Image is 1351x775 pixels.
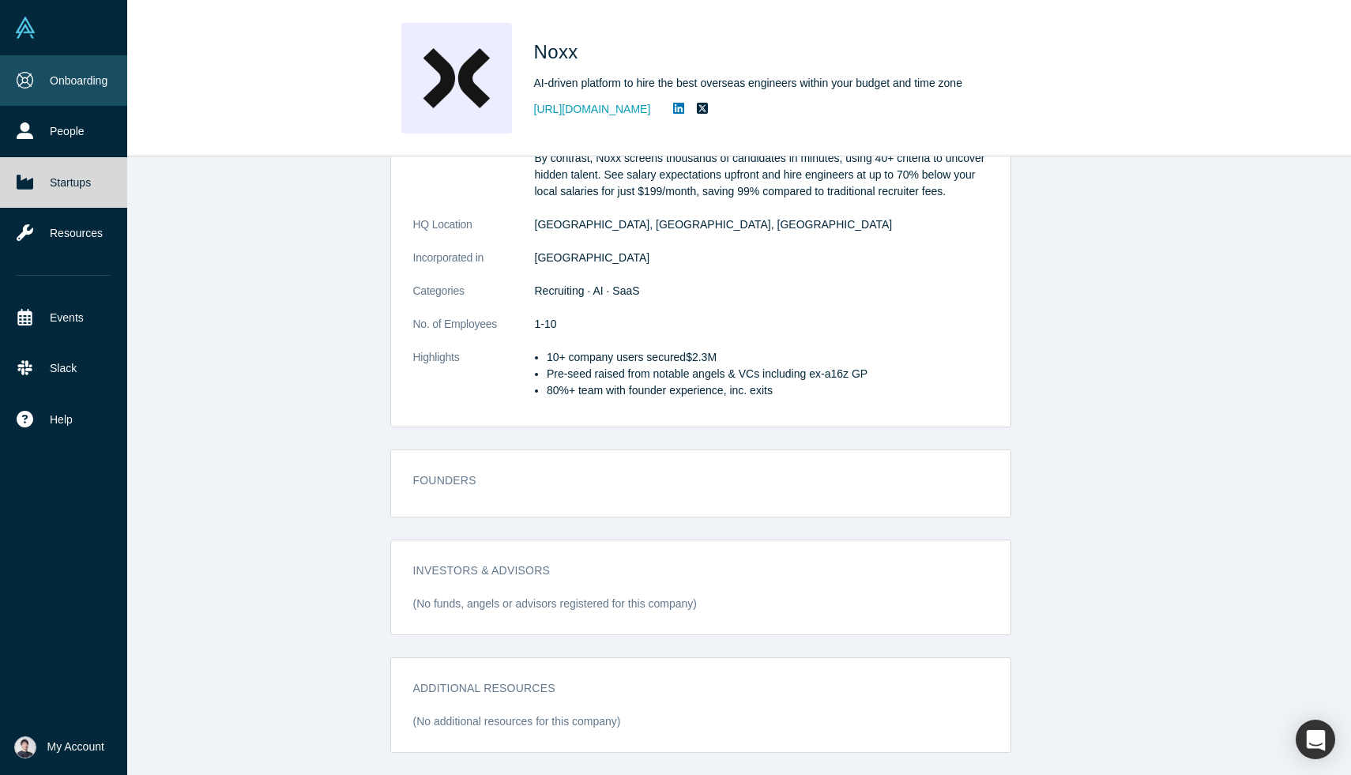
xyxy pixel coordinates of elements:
[413,316,535,349] dt: No. of Employees
[413,283,535,316] dt: Categories
[547,366,988,382] li: Pre-seed raised from notable angels & VCs including ex-a16z GP
[413,596,988,623] div: (No funds, angels or advisors registered for this company)
[534,75,977,92] div: AI-driven platform to hire the best overseas engineers within your budget and time zone
[535,250,988,266] dd: [GEOGRAPHIC_DATA]
[14,736,36,758] img: Katsutoshi Tabata's Account
[535,150,988,200] p: By contrast, Noxx screens thousands of candidates in minutes, using 40+ criteria to uncover hidde...
[413,713,621,741] div: (No additional resources for this company)
[534,41,584,62] span: Noxx
[547,349,988,366] li: 10+ company users secured$2.3M
[535,284,640,297] span: Recruiting · AI · SaaS
[535,316,988,333] dd: 1-10
[535,216,988,233] dd: [GEOGRAPHIC_DATA], [GEOGRAPHIC_DATA], [GEOGRAPHIC_DATA]
[47,739,104,755] span: My Account
[413,349,535,416] dt: Highlights
[401,23,512,134] img: Noxx's Logo
[547,382,988,399] li: 80%+ team with founder experience, inc. exits
[413,472,966,489] h3: Founders
[50,412,73,428] span: Help
[413,250,535,283] dt: Incorporated in
[14,17,36,39] img: Alchemist Vault Logo
[413,562,966,579] h3: Investors & Advisors
[534,101,651,118] a: [URL][DOMAIN_NAME]
[14,736,104,758] button: My Account
[413,680,966,697] h3: Additional Resources
[413,216,535,250] dt: HQ Location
